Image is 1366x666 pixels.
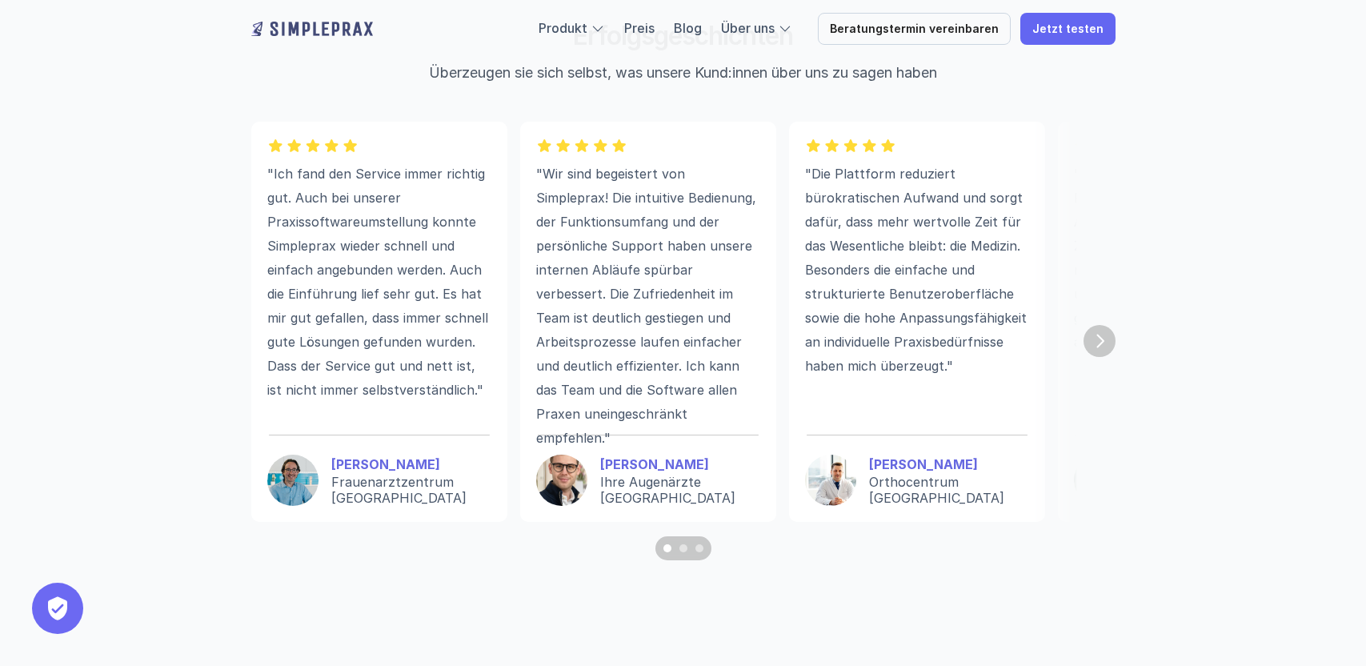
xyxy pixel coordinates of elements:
p: Überzeugen sie sich selbst, was unsere Kund:innen über uns zu sagen haben [383,62,983,83]
a: Produkt [539,20,587,36]
strong: [PERSON_NAME] [331,456,440,472]
strong: [PERSON_NAME] [600,456,709,472]
p: "Ich fand den Service immer richtig gut. Auch bei unserer Praxissoftwareumstellung konnte Simplep... [267,162,491,402]
p: Jetzt testen [1032,22,1104,36]
button: Scroll to page 3 [691,536,711,560]
a: Blog [674,20,702,36]
fieldset: Carousel pagination controls [251,122,1116,560]
p: Frauenarztzentrum [GEOGRAPHIC_DATA] [331,474,491,506]
a: Jetzt testen [1020,13,1116,45]
strong: [PERSON_NAME] [869,456,978,472]
a: [PERSON_NAME]Orthocentrum [GEOGRAPHIC_DATA] [805,455,1029,506]
img: Nicolas Mandt [1074,455,1125,506]
a: Nicolas Mandt [1074,455,1298,506]
a: Preis [624,20,655,36]
p: Beratungstermin vereinbaren [830,22,999,36]
p: "Wir sind begeistert von Simpleprax! Die intuitive Bedienung, der Funktionsumfang und der persönl... [536,162,760,450]
p: Ihre Augenärzte [GEOGRAPHIC_DATA] [600,474,760,506]
p: "Die Plattform reduziert bürokratischen Aufwand und sorgt dafür, dass mehr wertvolle Zeit für das... [805,162,1029,378]
a: [PERSON_NAME]Ihre Augenärzte [GEOGRAPHIC_DATA] [536,455,760,506]
button: Scroll to page 1 [655,536,675,560]
li: 1 of 8 [251,122,507,316]
p: Orthocentrum [GEOGRAPHIC_DATA] [869,474,1029,506]
a: Beratungstermin vereinbaren [818,13,1011,45]
li: 4 of 8 [1058,122,1314,316]
li: 3 of 8 [789,122,1045,316]
button: Next [1084,325,1116,357]
li: 2 of 8 [520,122,776,522]
a: Über uns [721,20,775,36]
p: "In unserer psychotherapeutischen Praxis hat Simpleprax nicht nur den Alltag vereinfacht, sondern... [1074,162,1298,354]
button: Scroll to page 2 [675,536,691,560]
a: [PERSON_NAME]Frauenarztzentrum [GEOGRAPHIC_DATA] [267,455,491,506]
